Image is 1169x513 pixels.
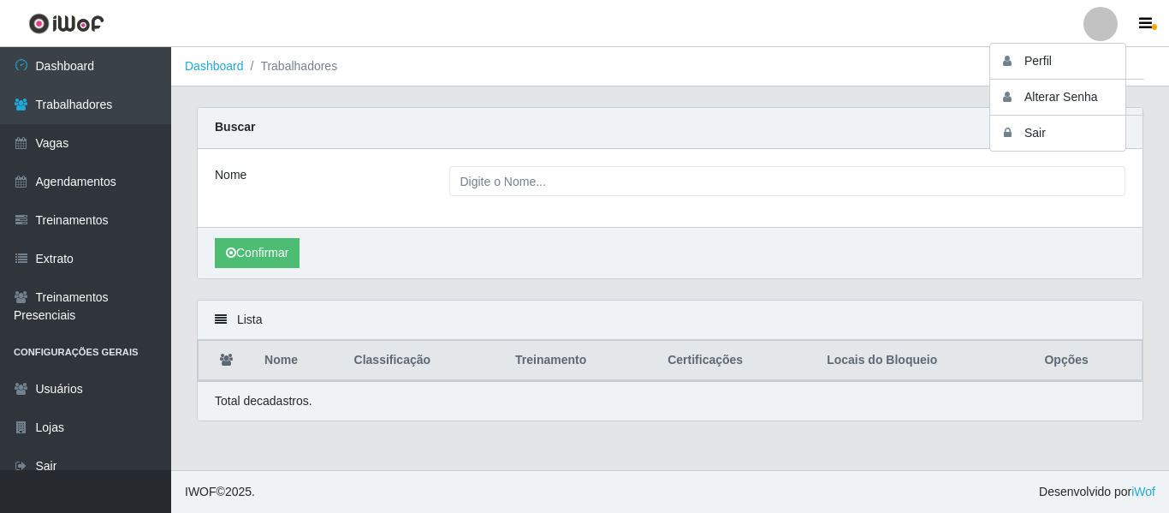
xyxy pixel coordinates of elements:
[185,59,244,73] a: Dashboard
[657,341,816,381] th: Certificações
[1131,485,1155,498] a: iWof
[215,392,312,410] p: Total de cadastros.
[449,166,1126,196] input: Digite o Nome...
[1039,483,1155,501] span: Desenvolvido por
[244,57,338,75] li: Trabalhadores
[254,341,343,381] th: Nome
[198,301,1142,340] div: Lista
[28,13,104,34] img: CoreUI Logo
[171,47,1169,86] nav: breadcrumb
[344,341,506,381] th: Classificação
[505,341,657,381] th: Treinamento
[990,116,1144,151] button: Sair
[1034,341,1142,381] th: Opções
[185,485,217,498] span: IWOF
[990,80,1144,116] button: Alterar Senha
[215,166,246,184] label: Nome
[215,238,300,268] button: Confirmar
[185,483,255,501] span: © 2025 .
[990,44,1144,80] button: Perfil
[215,120,255,134] strong: Buscar
[816,341,1034,381] th: Locais do Bloqueio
